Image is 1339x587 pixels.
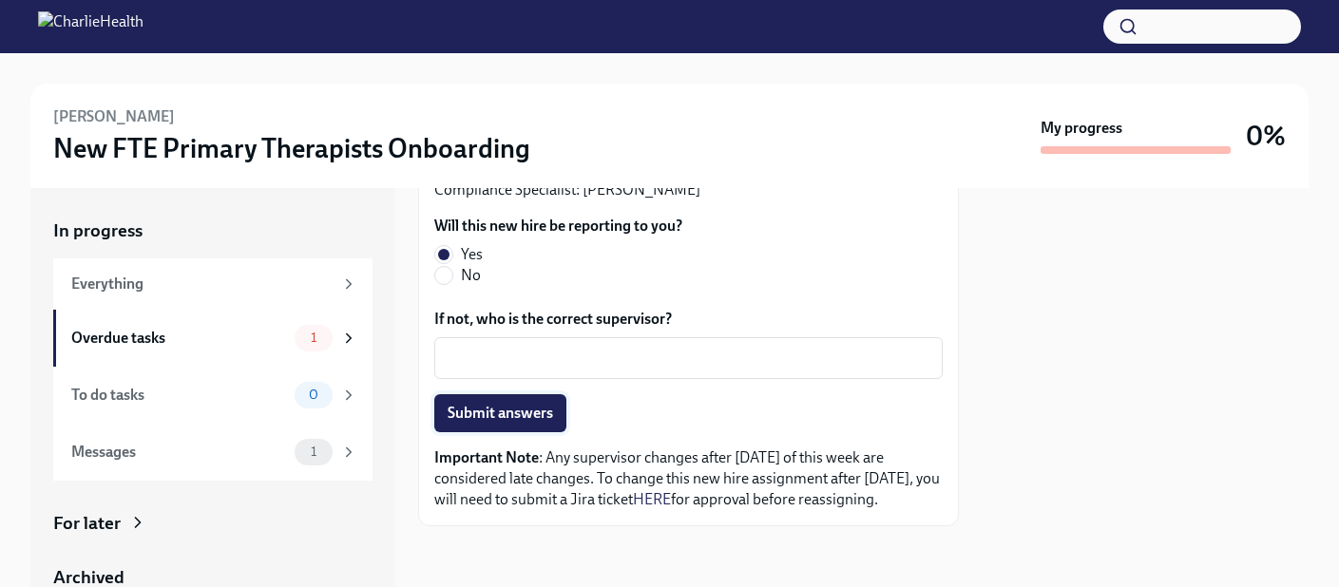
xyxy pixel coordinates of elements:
h3: 0% [1246,119,1286,153]
p: : Any supervisor changes after [DATE] of this week are considered late changes. To change this ne... [434,447,943,510]
strong: Important Note [434,448,539,466]
div: Messages [71,442,287,463]
a: For later [53,511,373,536]
img: CharlieHealth [38,11,143,42]
div: Overdue tasks [71,328,287,349]
a: To do tasks0 [53,367,373,424]
label: If not, who is the correct supervisor? [434,309,943,330]
label: Will this new hire be reporting to you? [434,216,682,237]
span: No [461,265,481,286]
a: Overdue tasks1 [53,310,373,367]
span: 1 [299,445,328,459]
h3: New FTE Primary Therapists Onboarding [53,131,530,165]
span: Yes [461,244,483,265]
a: HERE [633,490,671,508]
span: 0 [297,388,330,402]
a: Everything [53,258,373,310]
strong: My progress [1041,118,1122,139]
div: Everything [71,274,333,294]
span: Submit answers [448,404,553,423]
div: For later [53,511,121,536]
span: 1 [299,331,328,345]
a: In progress [53,218,373,243]
a: Messages1 [53,424,373,481]
div: To do tasks [71,385,287,406]
button: Submit answers [434,394,566,432]
h6: [PERSON_NAME] [53,106,175,127]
